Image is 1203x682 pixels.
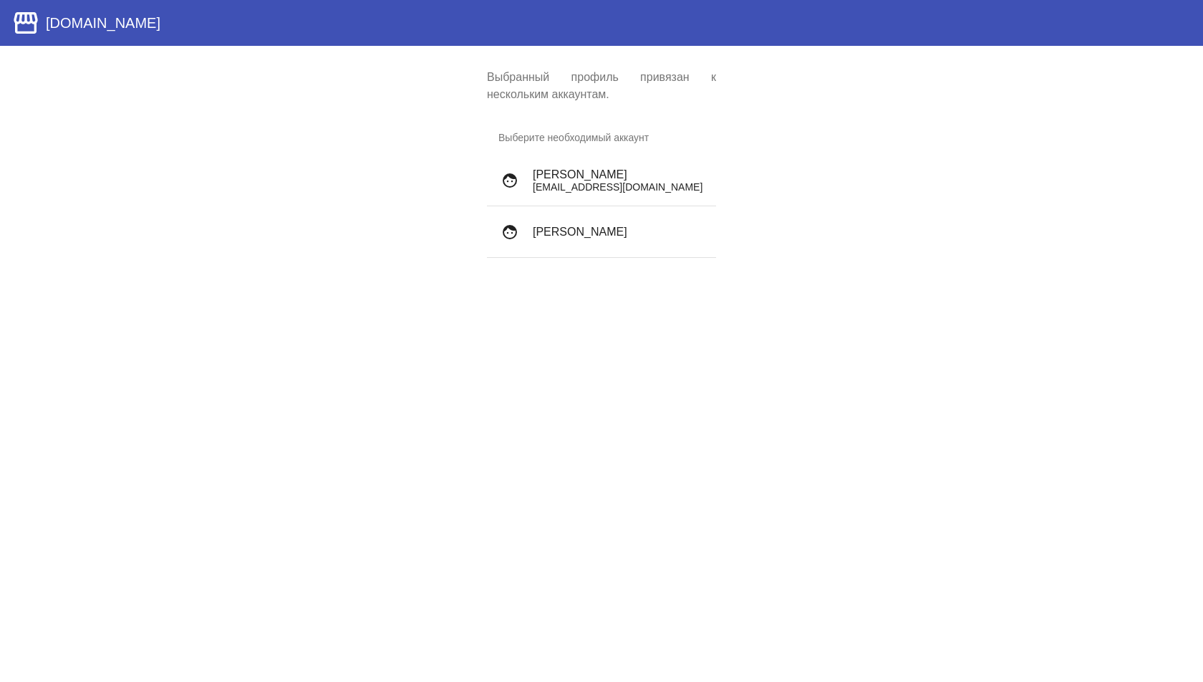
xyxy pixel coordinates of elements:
[11,9,40,37] mat-icon: storefront
[533,226,705,239] h4: [PERSON_NAME]
[11,9,160,37] a: [DOMAIN_NAME]
[487,155,716,206] button: [PERSON_NAME][EMAIL_ADDRESS][DOMAIN_NAME]
[487,120,716,155] h3: Выберите необходимый аккаунт
[487,206,716,258] button: [PERSON_NAME]
[533,168,705,181] h4: [PERSON_NAME]
[487,69,716,103] p: Выбранный профиль привязан к нескольким аккаунтам.
[498,169,521,192] mat-icon: face
[498,221,521,244] mat-icon: face
[533,181,705,193] p: [EMAIL_ADDRESS][DOMAIN_NAME]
